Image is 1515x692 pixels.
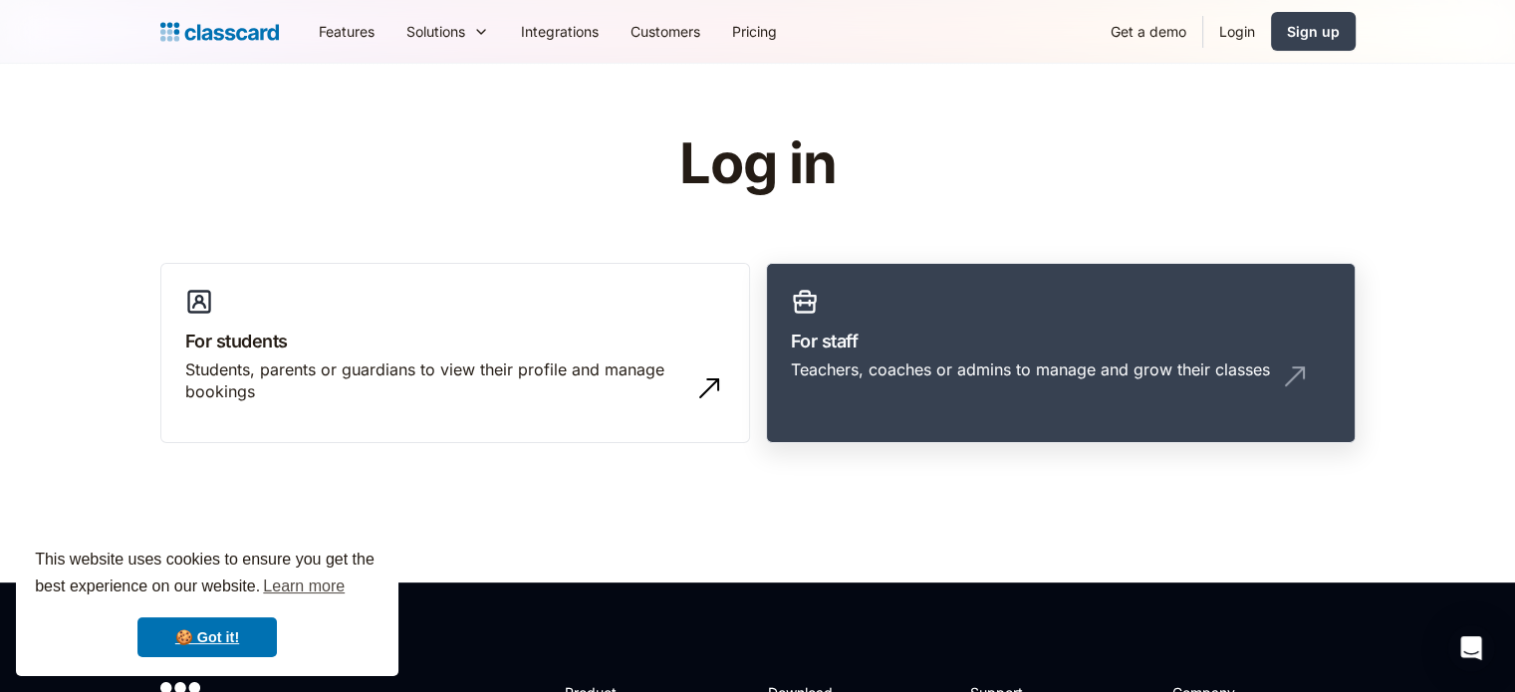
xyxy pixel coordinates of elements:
div: Sign up [1287,21,1340,42]
div: cookieconsent [16,529,398,676]
a: learn more about cookies [260,572,348,601]
a: dismiss cookie message [137,617,277,657]
span: This website uses cookies to ensure you get the best experience on our website. [35,548,379,601]
a: For staffTeachers, coaches or admins to manage and grow their classes [766,263,1356,444]
div: Open Intercom Messenger [1447,624,1495,672]
h3: For students [185,328,725,354]
a: Customers [615,9,716,54]
div: Solutions [406,21,465,42]
a: Sign up [1271,12,1356,51]
a: Features [303,9,390,54]
h1: Log in [441,133,1074,195]
h3: For staff [791,328,1331,354]
a: Pricing [716,9,793,54]
div: Solutions [390,9,505,54]
a: For studentsStudents, parents or guardians to view their profile and manage bookings [160,263,750,444]
div: Teachers, coaches or admins to manage and grow their classes [791,358,1270,380]
a: Login [1203,9,1271,54]
a: Logo [160,18,279,46]
div: Students, parents or guardians to view their profile and manage bookings [185,358,685,403]
a: Get a demo [1095,9,1202,54]
a: Integrations [505,9,615,54]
